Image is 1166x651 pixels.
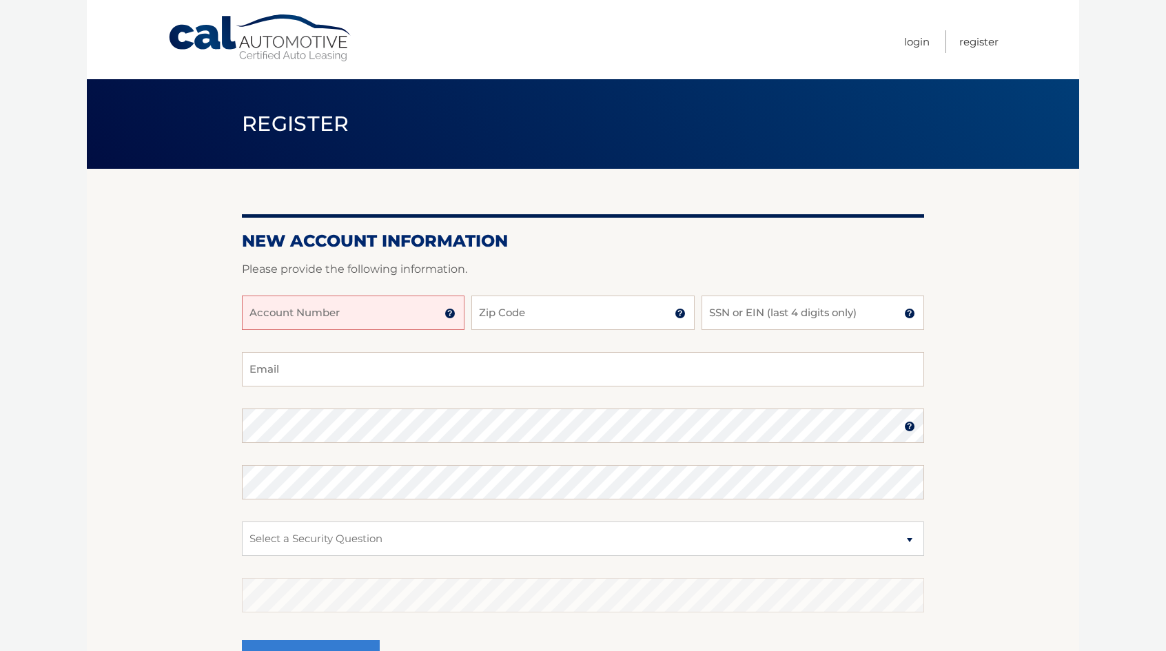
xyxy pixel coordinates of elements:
[242,296,464,330] input: Account Number
[959,30,999,53] a: Register
[702,296,924,330] input: SSN or EIN (last 4 digits only)
[904,421,915,432] img: tooltip.svg
[242,260,924,279] p: Please provide the following information.
[242,111,349,136] span: Register
[675,308,686,319] img: tooltip.svg
[904,30,930,53] a: Login
[242,352,924,386] input: Email
[242,231,924,251] h2: New Account Information
[904,308,915,319] img: tooltip.svg
[471,296,694,330] input: Zip Code
[444,308,456,319] img: tooltip.svg
[167,14,354,63] a: Cal Automotive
